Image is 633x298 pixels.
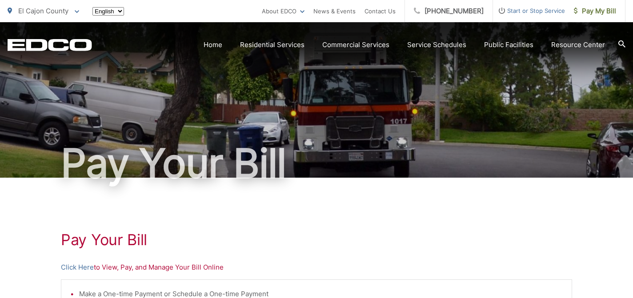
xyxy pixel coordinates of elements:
[61,262,572,273] p: to View, Pay, and Manage Your Bill Online
[484,40,533,50] a: Public Facilities
[240,40,304,50] a: Residential Services
[61,231,572,249] h1: Pay Your Bill
[313,6,356,16] a: News & Events
[574,6,616,16] span: Pay My Bill
[322,40,389,50] a: Commercial Services
[92,7,124,16] select: Select a language
[204,40,222,50] a: Home
[407,40,466,50] a: Service Schedules
[18,7,68,15] span: El Cajon County
[262,6,304,16] a: About EDCO
[551,40,605,50] a: Resource Center
[365,6,396,16] a: Contact Us
[8,141,625,186] h1: Pay Your Bill
[8,39,92,51] a: EDCD logo. Return to the homepage.
[61,262,94,273] a: Click Here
